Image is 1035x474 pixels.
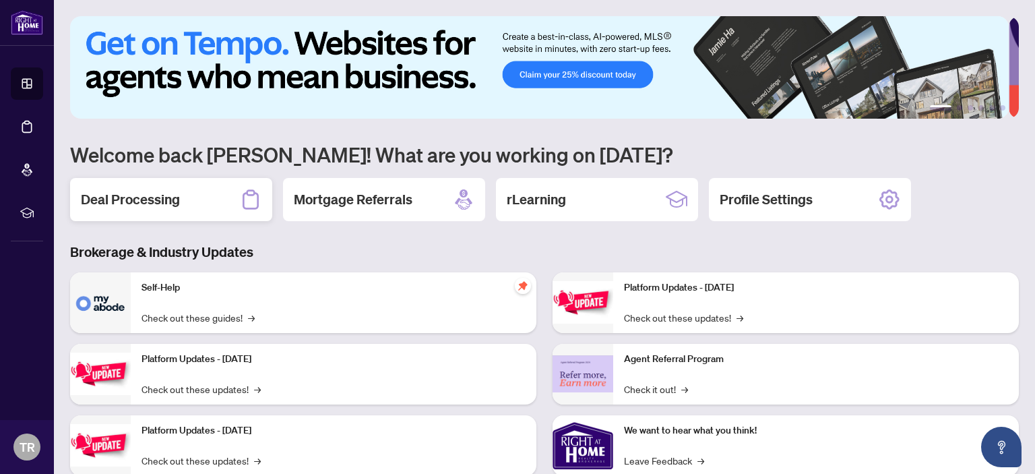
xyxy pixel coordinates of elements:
[981,427,1022,467] button: Open asap
[11,10,43,35] img: logo
[624,352,1008,367] p: Agent Referral Program
[254,453,261,468] span: →
[142,280,526,295] p: Self-Help
[553,281,613,324] img: Platform Updates - June 23, 2025
[681,382,688,396] span: →
[248,310,255,325] span: →
[142,453,261,468] a: Check out these updates!→
[624,382,688,396] a: Check it out!→
[294,190,412,209] h2: Mortgage Referrals
[70,272,131,333] img: Self-Help
[957,105,962,111] button: 2
[1000,105,1005,111] button: 6
[20,438,35,456] span: TR
[142,310,255,325] a: Check out these guides!→
[624,423,1008,438] p: We want to hear what you think!
[930,105,951,111] button: 1
[70,424,131,467] img: Platform Updates - July 21, 2025
[989,105,995,111] button: 5
[81,190,180,209] h2: Deal Processing
[254,382,261,396] span: →
[70,243,1019,262] h3: Brokerage & Industry Updates
[720,190,813,209] h2: Profile Settings
[70,142,1019,167] h1: Welcome back [PERSON_NAME]! What are you working on [DATE]?
[624,453,704,468] a: Leave Feedback→
[978,105,984,111] button: 4
[624,310,743,325] a: Check out these updates!→
[624,280,1008,295] p: Platform Updates - [DATE]
[70,16,1009,119] img: Slide 0
[553,355,613,392] img: Agent Referral Program
[142,423,526,438] p: Platform Updates - [DATE]
[142,352,526,367] p: Platform Updates - [DATE]
[70,353,131,395] img: Platform Updates - September 16, 2025
[507,190,566,209] h2: rLearning
[968,105,973,111] button: 3
[515,278,531,294] span: pushpin
[142,382,261,396] a: Check out these updates!→
[697,453,704,468] span: →
[736,310,743,325] span: →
